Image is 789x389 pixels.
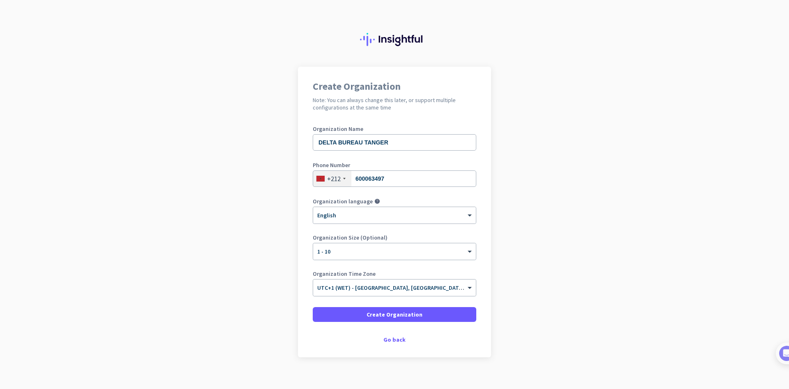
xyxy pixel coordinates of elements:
label: Phone Number [313,162,476,168]
span: Create Organization [367,310,422,319]
div: +212 [327,175,341,183]
button: Create Organization [313,307,476,322]
label: Organization language [313,198,373,204]
i: help [374,198,380,204]
label: Organization Time Zone [313,271,476,277]
h1: Create Organization [313,82,476,91]
input: What is the name of your organization? [313,134,476,151]
label: Organization Size (Optional) [313,235,476,240]
img: Insightful [360,33,429,46]
div: Go back [313,337,476,342]
h2: Note: You can always change this later, or support multiple configurations at the same time [313,96,476,111]
label: Organization Name [313,126,476,132]
input: 520-123456 [313,170,476,187]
